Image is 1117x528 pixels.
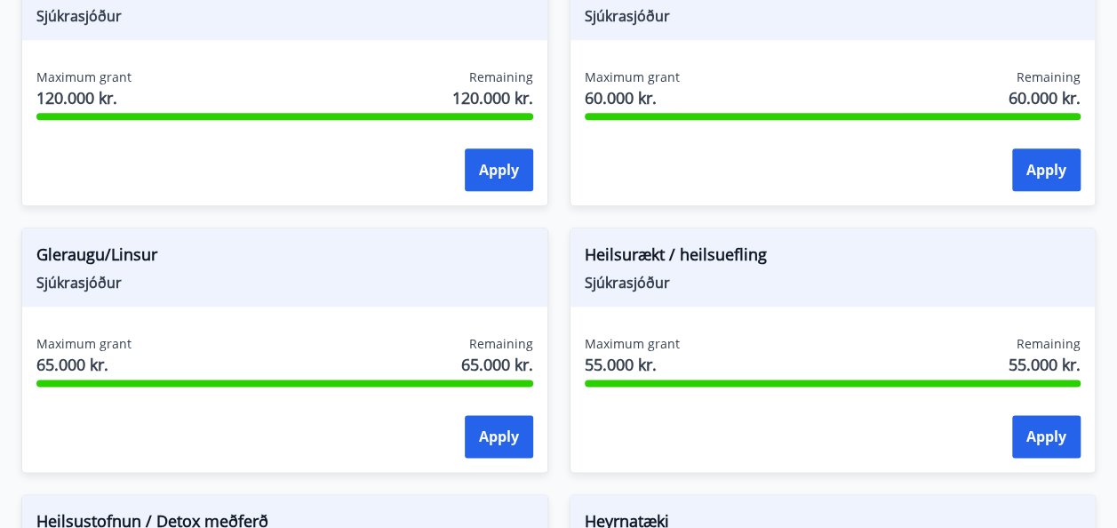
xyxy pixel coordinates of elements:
[585,86,680,109] span: 60.000 kr.
[585,335,680,353] span: Maximum grant
[461,353,533,376] span: 65.000 kr.
[585,243,1081,273] span: Heilsurækt / heilsuefling
[585,6,1081,26] span: Sjúkrasjóður
[1012,148,1081,191] button: Apply
[36,273,533,292] span: Sjúkrasjóður
[36,6,533,26] span: Sjúkrasjóður
[36,353,132,376] span: 65.000 kr.
[36,86,132,109] span: 120.000 kr.
[585,273,1081,292] span: Sjúkrasjóður
[469,68,533,86] span: Remaining
[465,415,533,458] button: Apply
[469,335,533,353] span: Remaining
[585,68,680,86] span: Maximum grant
[1012,415,1081,458] button: Apply
[452,86,533,109] span: 120.000 kr.
[1009,353,1081,376] span: 55.000 kr.
[36,335,132,353] span: Maximum grant
[1017,335,1081,353] span: Remaining
[36,243,533,273] span: Gleraugu/Linsur
[1017,68,1081,86] span: Remaining
[36,68,132,86] span: Maximum grant
[1009,86,1081,109] span: 60.000 kr.
[465,148,533,191] button: Apply
[585,353,680,376] span: 55.000 kr.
